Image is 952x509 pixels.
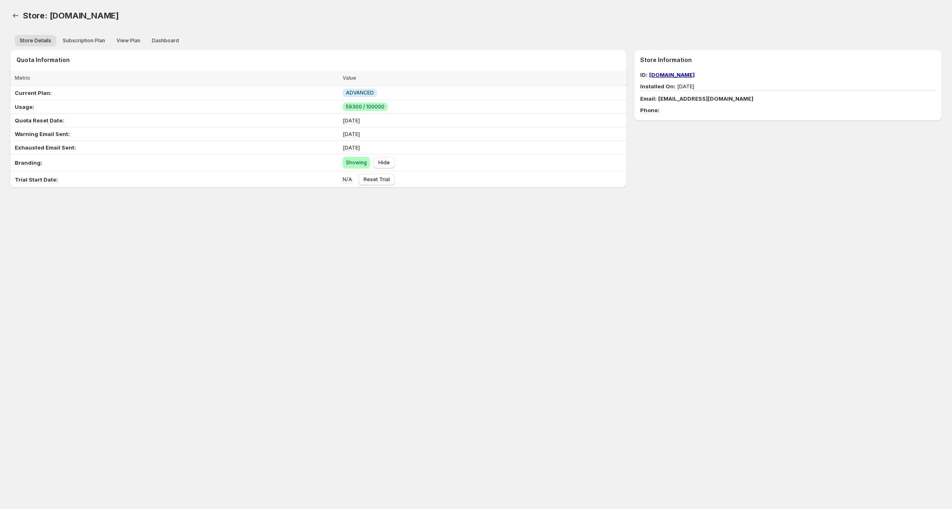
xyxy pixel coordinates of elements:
strong: Trial Start Date: [15,176,58,183]
strong: Quota Reset Date: [15,117,64,124]
span: View Plan [117,37,140,44]
span: [EMAIL_ADDRESS][DOMAIN_NAME] [658,95,753,102]
span: Subscription Plan [63,37,105,44]
button: Reset Trial [359,174,395,185]
button: Store details [15,35,56,46]
span: [DATE] [640,83,694,90]
a: [DOMAIN_NAME] [649,71,695,78]
strong: Exhausted Email Sent: [15,144,76,151]
h3: Store Information [640,56,936,64]
span: Value [343,75,356,81]
strong: Phone: [640,107,659,113]
span: [DATE] [343,144,360,151]
span: Store Details [20,37,51,44]
strong: ID: [640,71,648,78]
button: Subscription plan [58,35,110,46]
span: [DATE] [343,131,360,137]
span: Store: [DOMAIN_NAME] [23,11,119,21]
span: 59300 / 100000 [346,104,384,110]
span: ADVANCED [346,90,374,96]
span: Dashboard [152,37,179,44]
span: N/A [343,176,352,182]
span: Reset Trial [364,176,390,183]
button: Dashboard [147,35,184,46]
span: Showing [346,159,367,166]
button: Hide [373,157,395,168]
strong: Usage: [15,104,34,110]
span: [DATE] [343,117,360,124]
strong: Email: [640,95,657,102]
span: Metric [15,75,30,81]
strong: Warning Email Sent: [15,131,70,137]
strong: Branding: [15,159,42,166]
strong: Current Plan: [15,90,52,96]
button: View plan [112,35,145,46]
h3: Quota Information [16,56,627,64]
span: Hide [378,159,390,166]
a: Back [10,10,21,21]
strong: Installed On: [640,83,675,90]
